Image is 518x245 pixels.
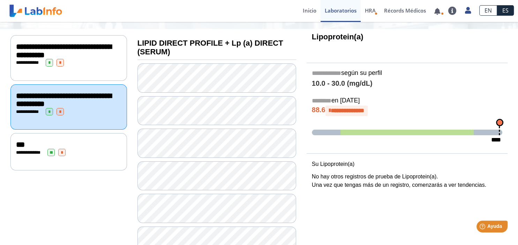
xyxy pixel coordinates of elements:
span: HRA [365,7,376,14]
b: LIPID DIRECT PROFILE + Lp (a) DIRECT (SERUM) [137,39,283,56]
h5: en [DATE] [312,97,502,105]
iframe: Help widget launcher [456,218,510,237]
b: Lipoprotein(a) [312,32,363,41]
a: ES [497,5,514,16]
h4: 10.0 - 30.0 (mg/dL) [312,79,502,88]
h5: según su perfil [312,69,502,77]
p: No hay otros registros de prueba de Lipoprotein(a). Una vez que tengas más de un registro, comenz... [312,173,502,189]
h4: 88.6 [312,106,502,116]
a: EN [479,5,497,16]
p: Su Lipoprotein(a) [312,160,502,168]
